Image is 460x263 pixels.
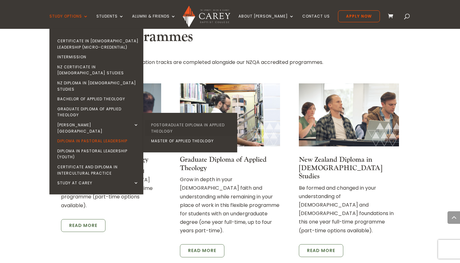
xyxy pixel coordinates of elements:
[51,104,145,120] a: Graduate Diploma of Applied Theology
[302,14,330,29] a: Contact Us
[61,58,399,66] p: Our leadership and ministry formation tracks are completed alongside our NZQA accredited programmes.
[338,10,380,22] a: Apply Now
[299,83,399,146] img: Carey students in class
[180,244,224,257] a: Read more
[299,184,399,235] p: Be formed and changed in your understanding of [DEMOGRAPHIC_DATA] and [DEMOGRAPHIC_DATA] foundati...
[132,14,176,29] a: Alumni & Friends
[183,6,230,27] img: Carey Baptist College
[51,162,145,178] a: Certificate and Diploma in Intercultural Practice
[51,94,145,104] a: Bachelor of Applied Theology
[51,78,145,94] a: NZ Diploma in [DEMOGRAPHIC_DATA] Studies
[238,14,294,29] a: About [PERSON_NAME]
[180,83,280,146] img: library
[51,178,145,188] a: Study at Carey
[51,120,145,136] a: [PERSON_NAME][GEOGRAPHIC_DATA]
[145,136,239,146] a: Master of Applied Theology
[51,136,145,146] a: Diploma in Pastoral Leadership
[180,175,280,235] p: Grow in depth in your [DEMOGRAPHIC_DATA] faith and understanding while remaining in your place of...
[49,14,88,29] a: Study Options
[51,146,145,162] a: Diploma in Pastoral Leadership (Youth)
[96,14,124,29] a: Students
[51,52,145,62] a: Intermission
[51,62,145,78] a: NZ Certificate in [DEMOGRAPHIC_DATA] Studies
[145,120,239,136] a: Postgraduate Diploma in Applied Theology
[299,155,382,181] a: New Zealand Diploma in [DEMOGRAPHIC_DATA] Studies
[61,219,105,232] a: Read more
[61,28,399,49] h2: Related Programmes
[299,244,343,257] a: Read more
[299,141,399,148] a: Carey students in class
[180,155,267,172] a: Graduate Diploma of Applied Theology
[51,36,145,52] a: Certificate in [DEMOGRAPHIC_DATA] Leadership (Micro-credential)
